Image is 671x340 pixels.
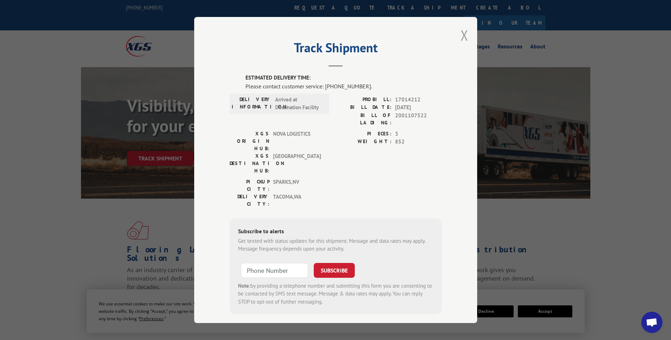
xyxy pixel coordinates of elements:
[245,82,442,90] div: Please contact customer service: [PHONE_NUMBER].
[461,26,468,45] button: Close modal
[273,193,321,208] span: TACOMA , WA
[395,96,442,104] span: 17014212
[230,130,270,152] label: XGS ORIGIN HUB:
[336,104,392,112] label: BILL DATE:
[336,96,392,104] label: PROBILL:
[273,178,321,193] span: SPARKS , NV
[238,282,433,306] div: by providing a telephone number and submitting this form you are consenting to be contacted by SM...
[395,138,442,146] span: 852
[238,237,433,253] div: Get texted with status updates for this shipment. Message and data rates may apply. Message frequ...
[230,152,270,175] label: XGS DESTINATION HUB:
[273,152,321,175] span: [GEOGRAPHIC_DATA]
[395,104,442,112] span: [DATE]
[230,178,270,193] label: PICKUP CITY:
[230,193,270,208] label: DELIVERY CITY:
[336,138,392,146] label: WEIGHT:
[232,96,272,112] label: DELIVERY INFORMATION:
[641,312,663,333] div: Open chat
[238,227,433,237] div: Subscribe to alerts
[336,112,392,127] label: BILL OF LADING:
[238,282,250,289] strong: Note:
[395,130,442,138] span: 3
[230,43,442,56] h2: Track Shipment
[314,263,355,278] button: SUBSCRIBE
[275,96,323,112] span: Arrived at Destination Facility
[273,130,321,152] span: NOVA LOGISTICS
[395,112,442,127] span: 2001107522
[336,130,392,138] label: PIECES:
[245,74,442,82] label: ESTIMATED DELIVERY TIME:
[241,263,308,278] input: Phone Number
